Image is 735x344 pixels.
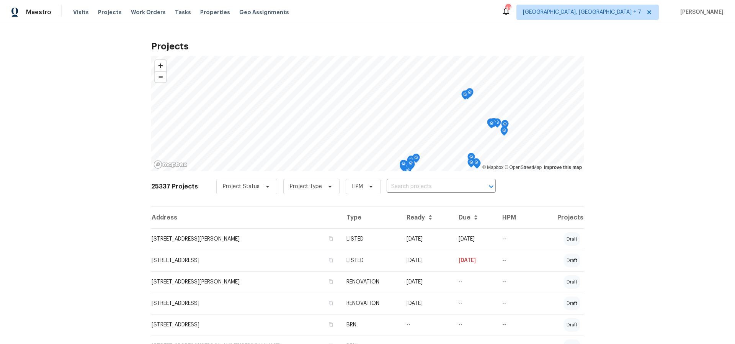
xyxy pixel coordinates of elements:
span: Visits [73,8,89,16]
span: Work Orders [131,8,166,16]
canvas: Map [151,56,584,171]
td: [DATE] [400,293,452,314]
span: Zoom out [155,72,166,82]
div: Map marker [407,156,415,167]
div: Map marker [467,158,475,170]
td: [DATE] [400,228,452,250]
span: Properties [200,8,230,16]
input: Search projects [387,181,474,193]
div: Map marker [407,156,415,168]
div: Map marker [500,126,508,138]
td: [DATE] [400,271,452,293]
div: Map marker [487,118,495,130]
th: Type [340,207,400,228]
th: Projects [531,207,584,228]
button: Open [486,181,497,192]
td: [STREET_ADDRESS] [151,293,340,314]
button: Copy Address [327,321,334,328]
td: [DATE] [452,250,496,271]
div: Map marker [412,154,420,165]
span: HPM [352,183,363,190]
div: Map marker [464,90,471,102]
div: draft [563,232,580,246]
td: [STREET_ADDRESS][PERSON_NAME] [151,271,340,293]
button: Copy Address [327,257,334,264]
div: Map marker [501,120,509,132]
span: Geo Assignments [239,8,289,16]
a: Mapbox [482,165,503,170]
div: draft [563,296,580,310]
th: Address [151,207,340,228]
div: draft [563,318,580,332]
span: Projects [98,8,122,16]
h2: Projects [151,43,584,50]
span: Project Type [290,183,322,190]
td: -- [400,314,452,336]
td: BRN [340,314,400,336]
a: OpenStreetMap [505,165,542,170]
td: [STREET_ADDRESS][PERSON_NAME] [151,228,340,250]
td: -- [496,314,531,336]
th: Ready [400,207,452,228]
a: Improve this map [544,165,582,170]
td: -- [452,271,496,293]
td: LISTED [340,250,400,271]
span: Project Status [223,183,260,190]
td: -- [496,228,531,250]
a: Mapbox homepage [154,160,187,169]
span: Tasks [175,10,191,15]
span: [GEOGRAPHIC_DATA], [GEOGRAPHIC_DATA] + 7 [523,8,641,16]
td: -- [496,271,531,293]
td: LISTED [340,228,400,250]
td: -- [496,250,531,271]
span: Maestro [26,8,51,16]
td: RENOVATION [340,293,400,314]
div: Map marker [466,88,474,100]
td: [DATE] [400,250,452,271]
div: Map marker [407,159,415,171]
td: -- [452,293,496,314]
button: Copy Address [327,278,334,285]
span: [PERSON_NAME] [677,8,724,16]
button: Copy Address [327,300,334,306]
td: -- [496,293,531,314]
div: Map marker [488,119,495,131]
div: draft [563,275,580,289]
div: Map marker [467,153,475,165]
th: HPM [496,207,531,228]
button: Zoom in [155,60,166,71]
div: draft [563,254,580,267]
td: [DATE] [452,228,496,250]
div: Map marker [461,90,469,102]
td: -- [452,314,496,336]
td: [STREET_ADDRESS] [151,250,340,271]
div: 44 [505,5,511,12]
button: Copy Address [327,235,334,242]
div: Map marker [472,158,480,170]
div: Map marker [490,118,498,130]
button: Zoom out [155,71,166,82]
td: [STREET_ADDRESS] [151,314,340,336]
th: Due [452,207,496,228]
h2: 25337 Projects [151,183,198,190]
div: Map marker [400,160,407,172]
td: RENOVATION [340,271,400,293]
